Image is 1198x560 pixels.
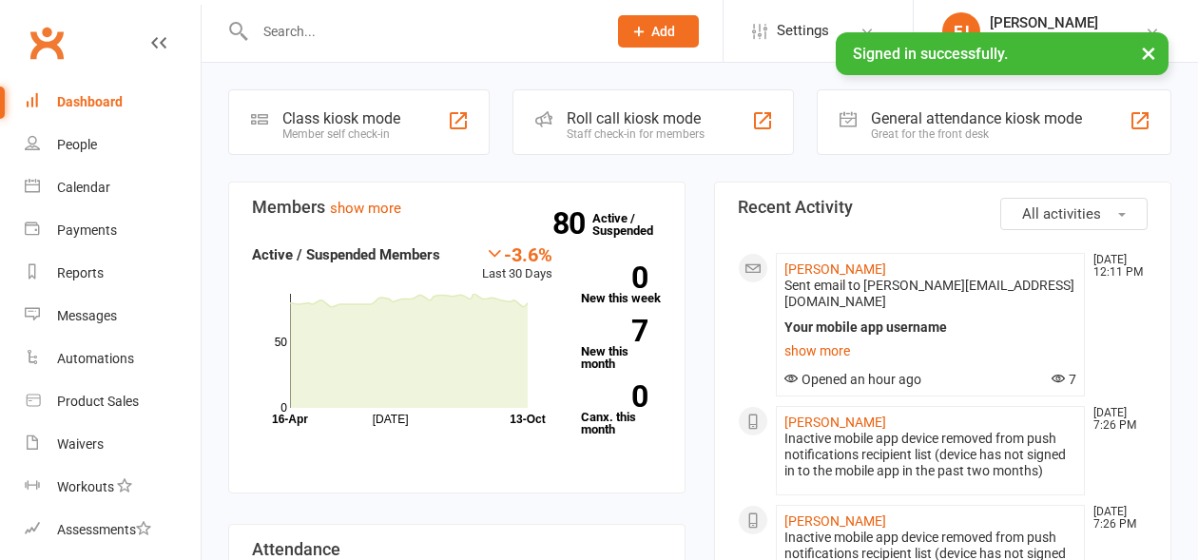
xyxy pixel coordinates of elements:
div: Waivers [57,436,104,452]
a: Reports [25,252,201,295]
time: [DATE] 12:11 PM [1084,254,1147,279]
div: Last 30 Days [482,243,552,284]
div: Great for the front desk [871,127,1082,141]
a: Payments [25,209,201,252]
div: Member self check-in [282,127,400,141]
button: × [1131,32,1166,73]
h3: Members [252,198,662,217]
strong: Active / Suspended Members [252,246,440,263]
h3: Attendance [252,540,662,559]
span: Sent email to [PERSON_NAME][EMAIL_ADDRESS][DOMAIN_NAME] [784,278,1074,309]
div: Staff check-in for members [567,127,705,141]
a: [PERSON_NAME] [784,261,886,277]
div: [PERSON_NAME] [990,14,1118,31]
a: Calendar [25,166,201,209]
span: All activities [1022,205,1101,222]
a: Workouts [25,466,201,509]
strong: 7 [581,317,647,345]
span: Settings [777,10,829,52]
div: Automations [57,351,134,366]
a: Assessments [25,509,201,551]
div: Payments [57,222,117,238]
a: Product Sales [25,380,201,423]
div: Roll call kiosk mode [567,109,705,127]
strong: 0 [581,263,647,292]
span: Signed in successfully. [853,45,1008,63]
div: Your mobile app username [784,319,1076,336]
a: People [25,124,201,166]
div: [GEOGRAPHIC_DATA] [990,31,1118,48]
div: Messages [57,308,117,323]
a: Waivers [25,423,201,466]
a: [PERSON_NAME] [784,513,886,529]
div: Assessments [57,522,151,537]
div: Class kiosk mode [282,109,400,127]
a: Dashboard [25,81,201,124]
a: 0New this week [581,266,662,304]
div: Inactive mobile app device removed from push notifications recipient list (device has not signed ... [784,431,1076,479]
a: 0Canx. this month [581,385,662,435]
div: Reports [57,265,104,280]
div: -3.6% [482,243,552,264]
button: Add [618,15,699,48]
div: Calendar [57,180,110,195]
a: Clubworx [23,19,70,67]
input: Search... [249,18,593,45]
a: 7New this month [581,319,662,370]
a: Automations [25,338,201,380]
div: People [57,137,97,152]
time: [DATE] 7:26 PM [1084,407,1147,432]
span: 7 [1052,372,1076,387]
div: Product Sales [57,394,139,409]
div: FJ [942,12,980,50]
h3: Recent Activity [738,198,1148,217]
a: Messages [25,295,201,338]
span: Opened an hour ago [784,372,921,387]
div: Workouts [57,479,114,494]
div: General attendance kiosk mode [871,109,1082,127]
a: show more [330,200,401,217]
strong: 0 [581,382,647,411]
a: show more [784,338,1076,364]
span: Add [651,24,675,39]
a: [PERSON_NAME] [784,415,886,430]
button: All activities [1000,198,1148,230]
a: 80Active / Suspended [592,198,676,251]
time: [DATE] 7:26 PM [1084,506,1147,531]
strong: 80 [552,209,592,238]
div: Dashboard [57,94,123,109]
